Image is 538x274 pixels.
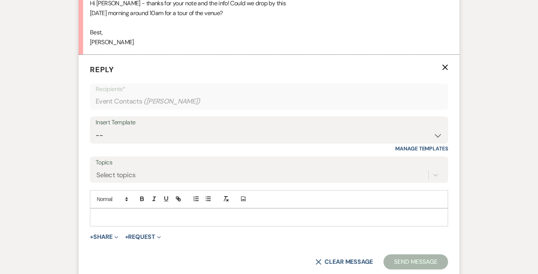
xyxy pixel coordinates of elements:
div: Insert Template [96,117,442,128]
span: + [90,234,93,240]
button: Request [125,234,161,240]
span: + [125,234,128,240]
span: Reply [90,65,114,74]
a: Manage Templates [395,145,448,152]
button: Send Message [383,254,448,269]
div: Select topics [96,170,136,180]
div: Event Contacts [96,94,442,109]
p: Recipients* [96,84,442,94]
button: Share [90,234,118,240]
label: Topics [96,157,442,168]
button: Clear message [315,259,373,265]
span: ( [PERSON_NAME] ) [144,96,200,107]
